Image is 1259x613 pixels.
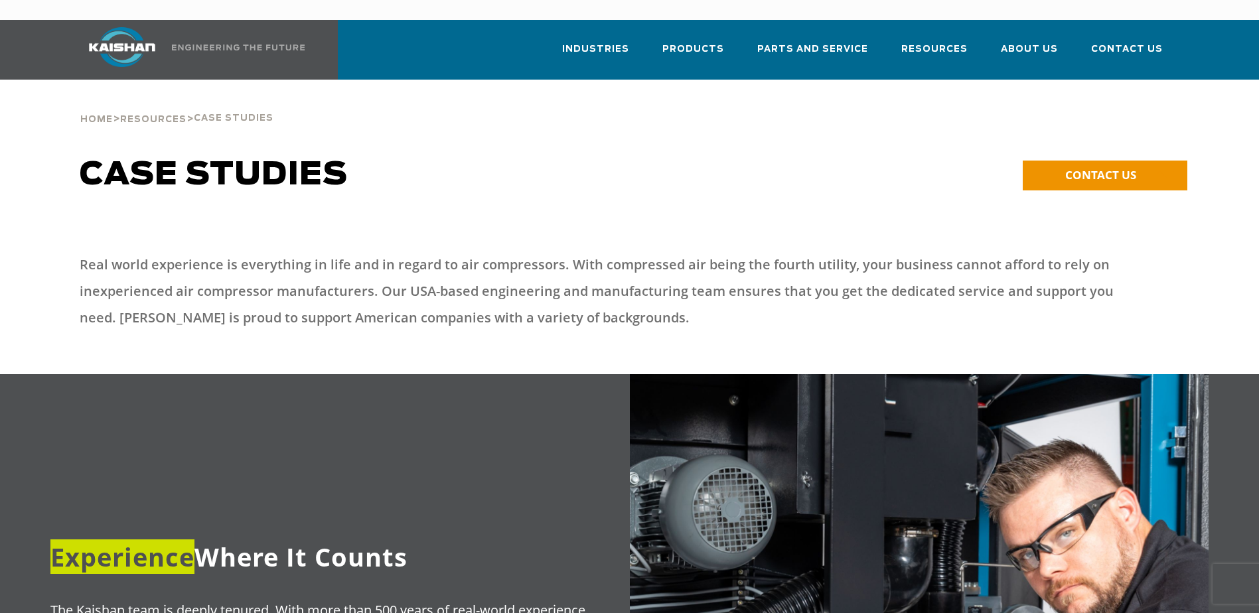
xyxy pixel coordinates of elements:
span: Parts and Service [757,42,868,57]
a: Resources [901,32,968,77]
a: Parts and Service [757,32,868,77]
span: Where It Counts [50,539,407,574]
span: Home [80,115,113,124]
a: Industries [562,32,629,77]
p: Real world experience is everything in life and in regard to air compressors. With compressed air... [80,251,1134,331]
a: Kaishan USA [72,20,307,80]
span: Experience [50,539,194,574]
span: Resources [901,42,968,57]
span: Contact Us [1091,42,1163,57]
a: CONTACT US [1023,161,1187,190]
span: Resources [120,115,186,124]
a: About Us [1001,32,1058,77]
span: Products [662,42,724,57]
span: About Us [1001,42,1058,57]
a: Resources [120,113,186,125]
span: Case Studies [80,159,348,191]
a: Products [662,32,724,77]
img: kaishan logo [72,27,172,67]
span: CONTACT US [1065,167,1136,182]
span: Case Studies [194,114,273,123]
div: > > [80,80,273,130]
a: Contact Us [1091,32,1163,77]
img: Engineering the future [172,44,305,50]
span: Industries [562,42,629,57]
a: Home [80,113,113,125]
